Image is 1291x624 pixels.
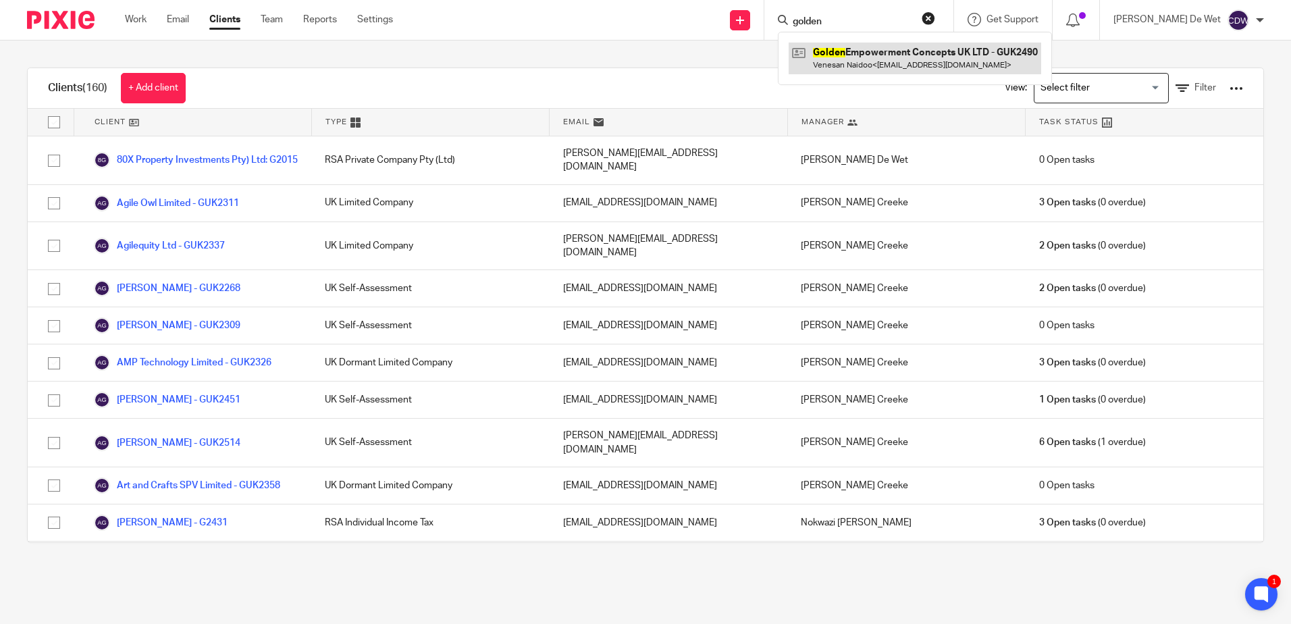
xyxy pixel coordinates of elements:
span: Manager [801,116,844,128]
div: [PERSON_NAME] Creeke [787,185,1025,222]
div: RSA Individual Income Tax [311,504,549,541]
span: 3 Open tasks [1039,196,1096,209]
div: [PERSON_NAME] Creeke [787,270,1025,307]
span: Type [325,116,347,128]
a: [PERSON_NAME] - GUK2514 [94,435,240,451]
div: RSA Private Company Pty (Ltd) [311,136,549,184]
span: 3 Open tasks [1039,516,1096,529]
div: UK Self-Assessment [311,307,549,344]
span: 1 Open tasks [1039,393,1096,407]
a: Email [167,13,189,26]
h1: Clients [48,81,107,95]
div: [PERSON_NAME][EMAIL_ADDRESS][DOMAIN_NAME] [550,136,787,184]
a: Agilequity Ltd - GUK2337 [94,238,225,254]
div: UK Limited Company [311,185,549,222]
div: 1 [1267,575,1281,588]
div: [EMAIL_ADDRESS][DOMAIN_NAME] [550,504,787,541]
span: 0 Open tasks [1039,479,1095,492]
div: [EMAIL_ADDRESS][DOMAIN_NAME] [550,185,787,222]
span: Email [563,116,590,128]
div: UK Self-Assessment [311,382,549,418]
img: svg%3E [94,477,110,494]
input: Search [791,16,913,28]
img: Pixie [27,11,95,29]
div: [EMAIL_ADDRESS][DOMAIN_NAME] [550,467,787,504]
a: Work [125,13,147,26]
img: svg%3E [94,435,110,451]
a: Reports [303,13,337,26]
span: (0 overdue) [1039,356,1146,369]
a: Clients [209,13,240,26]
div: UK Dormant Limited Company [311,467,549,504]
img: svg%3E [94,515,110,531]
a: Art and Crafts SPV Limited - GUK2358 [94,477,280,494]
img: svg%3E [94,280,110,296]
div: [PERSON_NAME] De Wet [787,136,1025,184]
img: svg%3E [94,195,110,211]
span: 6 Open tasks [1039,436,1096,449]
span: (1 overdue) [1039,436,1146,449]
span: (0 overdue) [1039,239,1146,253]
span: (160) [82,82,107,93]
div: UK Self-Assessment [311,419,549,467]
span: 0 Open tasks [1039,319,1095,332]
div: [PERSON_NAME] Creeke [787,382,1025,418]
span: (0 overdue) [1039,516,1146,529]
input: Select all [41,109,67,135]
div: [EMAIL_ADDRESS][DOMAIN_NAME] [550,382,787,418]
a: Settings [357,13,393,26]
div: Search for option [1034,73,1169,103]
span: 3 Open tasks [1039,356,1096,369]
input: Search for option [1036,76,1161,100]
a: Team [261,13,283,26]
div: UK Limited Company [311,542,549,590]
img: svg%3E [94,238,110,254]
div: [PERSON_NAME] Creeke [787,222,1025,270]
p: [PERSON_NAME] De Wet [1113,13,1221,26]
span: Client [95,116,126,128]
span: 0 Open tasks [1039,153,1095,167]
div: [EMAIL_ADDRESS][DOMAIN_NAME] [550,344,787,381]
a: + Add client [121,73,186,103]
a: [PERSON_NAME] - G2431 [94,515,228,531]
div: [PERSON_NAME][EMAIL_ADDRESS][DOMAIN_NAME] [550,419,787,467]
span: Get Support [986,15,1038,24]
div: [PERSON_NAME][EMAIL_ADDRESS][DOMAIN_NAME] [550,222,787,270]
div: [PERSON_NAME] Creeke [787,419,1025,467]
div: [EMAIL_ADDRESS][DOMAIN_NAME] [550,270,787,307]
span: (0 overdue) [1039,196,1146,209]
a: Agile Owl Limited - GUK2311 [94,195,239,211]
a: [PERSON_NAME] - GUK2268 [94,280,240,296]
span: Filter [1194,83,1216,93]
div: [PERSON_NAME] Creeke [787,307,1025,344]
span: (0 overdue) [1039,282,1146,295]
div: View: [984,68,1243,108]
div: [PERSON_NAME] [787,542,1025,590]
button: Clear [922,11,935,25]
a: [PERSON_NAME] - GUK2309 [94,317,240,334]
a: AMP Technology Limited - GUK2326 [94,355,271,371]
img: svg%3E [94,392,110,408]
img: svg%3E [94,152,110,168]
span: 2 Open tasks [1039,282,1096,295]
div: UK Self-Assessment [311,270,549,307]
img: svg%3E [94,317,110,334]
div: [PERSON_NAME] Creeke [787,344,1025,381]
div: [PERSON_NAME] Creeke [787,467,1025,504]
div: [PERSON_NAME][EMAIL_ADDRESS][DOMAIN_NAME] [550,542,787,590]
div: UK Limited Company [311,222,549,270]
div: [EMAIL_ADDRESS][DOMAIN_NAME] [550,307,787,344]
span: Task Status [1039,116,1099,128]
img: svg%3E [1228,9,1249,31]
a: [PERSON_NAME] - GUK2451 [94,392,240,408]
div: Nokwazi [PERSON_NAME] [787,504,1025,541]
span: (0 overdue) [1039,393,1146,407]
div: UK Dormant Limited Company [311,344,549,381]
span: 2 Open tasks [1039,239,1096,253]
a: 80X Property Investments Pty) Ltd: G2015 [94,152,298,168]
img: svg%3E [94,355,110,371]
